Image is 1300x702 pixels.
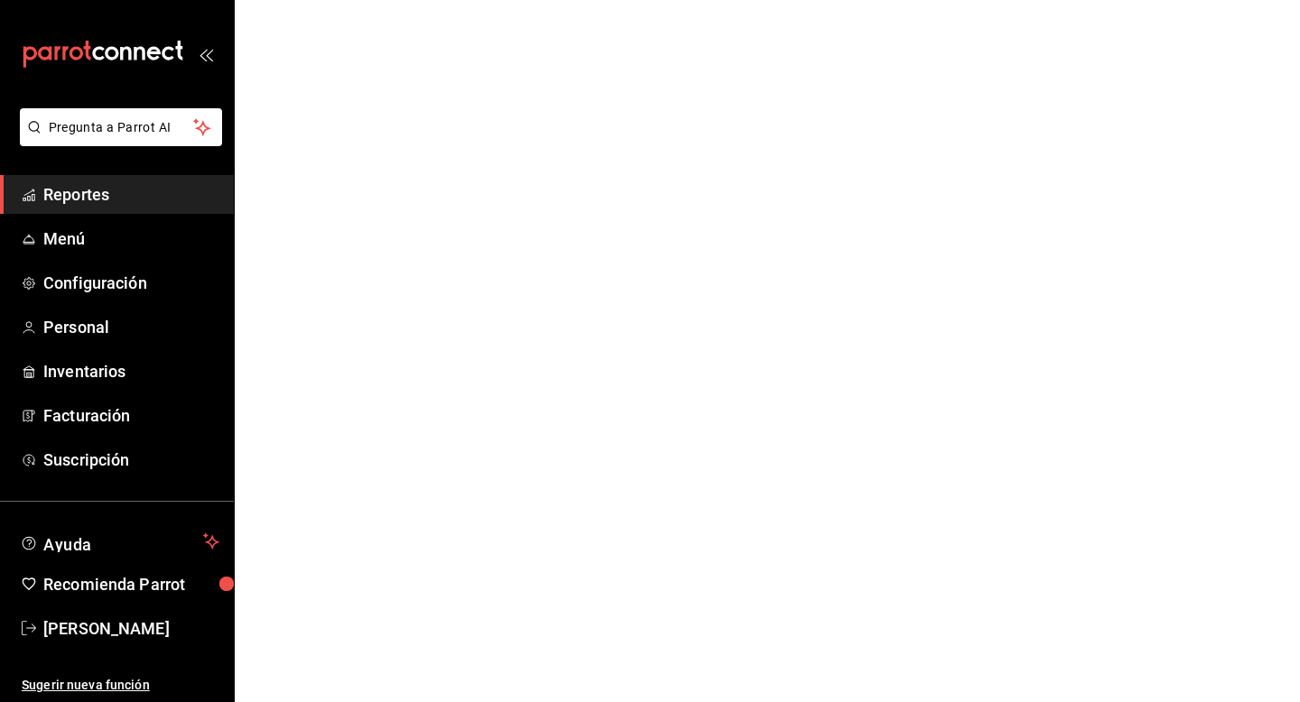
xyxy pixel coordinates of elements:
span: Ayuda [43,531,196,552]
span: Inventarios [43,359,219,383]
span: Facturación [43,403,219,428]
span: Personal [43,315,219,339]
span: Recomienda Parrot [43,572,219,596]
span: [PERSON_NAME] [43,616,219,641]
span: Menú [43,226,219,251]
span: Sugerir nueva función [22,676,219,695]
a: Pregunta a Parrot AI [13,131,222,150]
span: Pregunta a Parrot AI [49,118,194,137]
button: Pregunta a Parrot AI [20,108,222,146]
span: Suscripción [43,448,219,472]
button: open_drawer_menu [199,47,213,61]
span: Configuración [43,271,219,295]
span: Reportes [43,182,219,207]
